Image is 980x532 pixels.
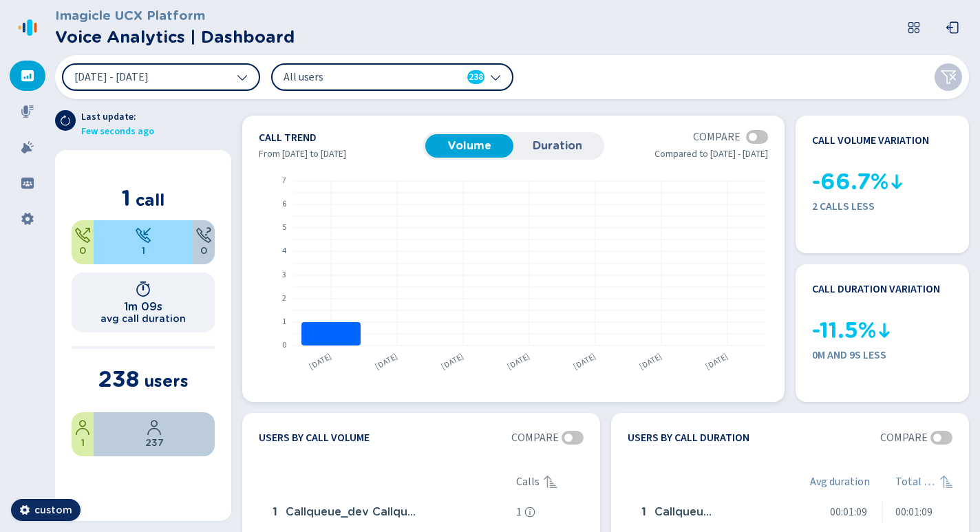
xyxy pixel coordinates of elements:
svg: kpi-down [876,322,893,339]
svg: timer [135,281,151,297]
svg: arrow-clockwise [60,115,71,126]
button: custom [11,499,81,521]
button: Volume [425,134,513,158]
svg: user-profile [74,419,91,436]
svg: telephone-outbound [74,227,91,244]
svg: mic-fill [21,105,34,118]
div: 0% [72,220,94,264]
span: Calls [516,474,540,490]
h3: Imagicle UCX Platform [55,6,295,25]
text: [DATE] [439,351,466,373]
span: 1 [122,184,131,211]
span: Compared to [DATE] - [DATE] [654,147,768,162]
h4: Call volume variation [812,132,929,149]
span: users [144,371,189,391]
svg: unknown-call [195,227,212,244]
svg: groups-filled [21,176,34,190]
span: 00:01:09 [830,504,867,520]
svg: sortAscending [542,474,559,490]
span: 1 [142,244,145,258]
h2: Voice Analytics | Dashboard [55,25,295,50]
span: 2 calls less [812,198,952,215]
h1: 1m 09s [124,300,162,313]
span: Compare [880,429,928,446]
div: Settings [10,204,45,234]
text: [DATE] [571,351,598,373]
span: Last update: [81,110,154,125]
span: custom [34,503,72,517]
text: 0 [282,340,286,352]
div: 99.58% [94,412,215,456]
button: Duration [513,134,601,158]
svg: chevron-down [490,72,501,83]
span: 238 [469,70,483,84]
svg: alarm-filled [21,140,34,154]
button: Clear filters [935,63,962,91]
text: 7 [282,175,286,187]
span: callqueue_dev callqueue_dev [286,504,418,520]
h2: avg call duration [100,313,186,324]
span: All users [284,70,442,85]
text: [DATE] [637,351,664,373]
span: From [DATE] to [DATE] [259,147,346,162]
span: Volume [431,140,508,152]
span: 00:01:09 [895,504,933,520]
span: 1 [641,504,646,520]
svg: chevron-down [237,72,248,83]
div: Total duration [895,474,952,490]
text: [DATE] [703,351,730,373]
span: Avg duration [810,474,870,490]
span: -11.5% [812,314,876,347]
span: Duration [519,140,596,152]
h4: Users by call volume [259,429,370,446]
span: 238 [98,365,139,392]
button: [DATE] - [DATE] [62,63,260,91]
div: Sorted ascending, click to sort descending [939,474,955,490]
text: 4 [282,246,286,257]
div: Dashboard [10,61,45,91]
text: [DATE] [307,351,334,373]
text: 6 [282,199,286,211]
svg: kpi-down [888,173,905,190]
text: 1 [282,317,286,328]
div: Calls [516,474,584,490]
svg: dashboard-filled [21,69,34,83]
h4: Call trend [259,132,423,143]
span: -66.7% [812,165,888,198]
svg: sortAscending [939,474,955,490]
text: 3 [282,270,286,281]
span: Compare [511,429,559,446]
span: 1 [81,436,85,450]
div: Groups [10,168,45,198]
div: 100% [94,220,193,264]
span: [DATE] - [DATE] [74,72,149,83]
h4: Call duration variation [812,281,940,297]
svg: funnel-disabled [940,69,957,85]
span: Total duration [895,474,939,490]
span: callqueue_dev callqueue_dev [654,504,714,520]
svg: box-arrow-left [946,21,959,34]
span: 1 [516,504,522,520]
div: callqueue_dev callqueue_dev [267,498,511,526]
span: 0m and 9s less [812,347,952,363]
div: 0.42% [72,412,94,456]
span: Compare [693,129,741,145]
svg: telephone-inbound [135,227,151,244]
div: callqueue_dev callqueue_dev [636,498,807,526]
span: Few seconds ago [81,125,154,139]
span: 237 [145,436,164,450]
div: Recordings [10,96,45,127]
div: Sorted ascending, click to sort descending [542,474,559,490]
span: 0 [200,244,207,258]
svg: user-profile [146,419,162,436]
div: 0% [193,220,215,264]
h4: Users by call duration [628,429,749,446]
text: 2 [282,293,286,305]
text: [DATE] [373,351,400,373]
text: [DATE] [505,351,532,373]
span: 0 [79,244,86,258]
text: 5 [282,222,286,234]
span: call [136,190,164,210]
div: Alarms [10,132,45,162]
